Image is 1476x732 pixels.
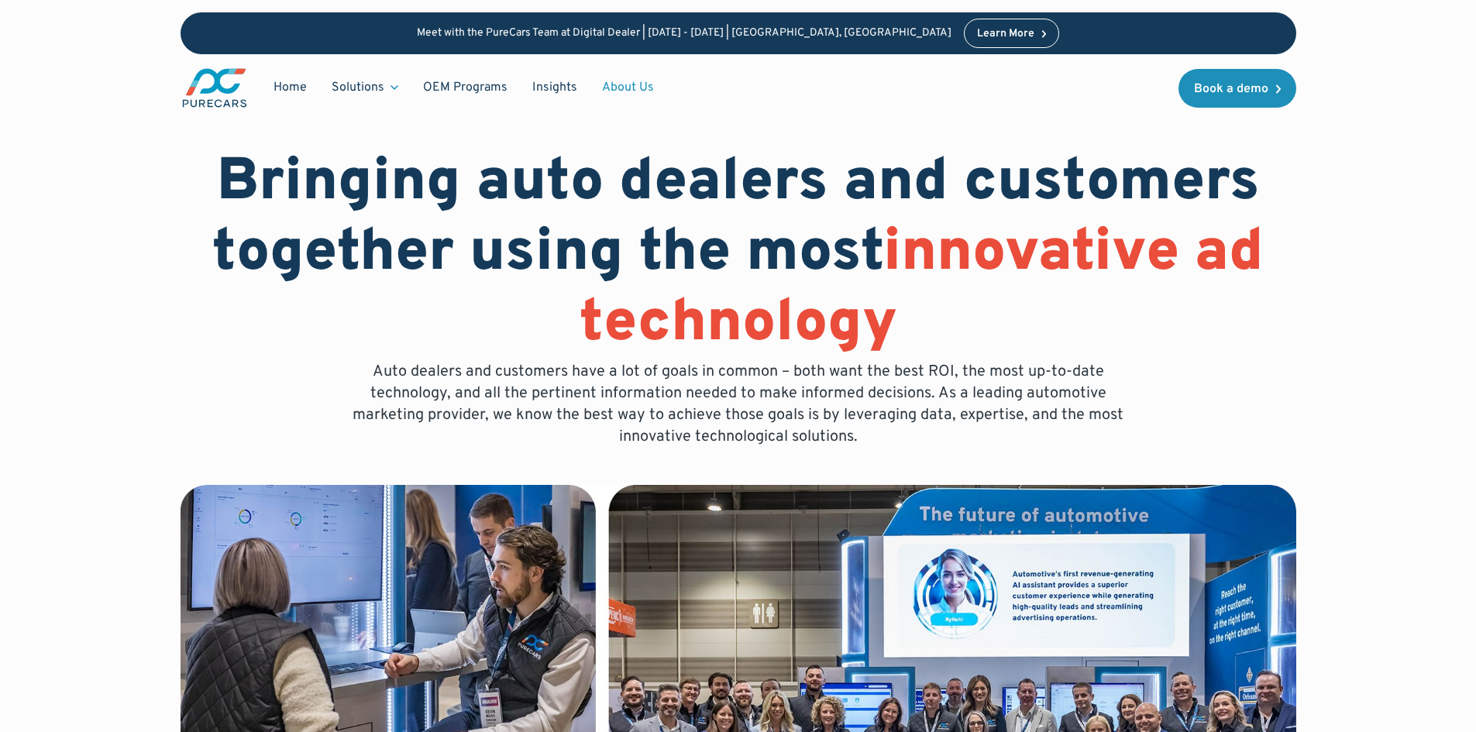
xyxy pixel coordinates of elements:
[181,67,249,109] a: main
[261,73,319,102] a: Home
[977,29,1034,40] div: Learn More
[181,149,1296,361] h1: Bringing auto dealers and customers together using the most
[590,73,666,102] a: About Us
[342,361,1135,448] p: Auto dealers and customers have a lot of goals in common – both want the best ROI, the most up-to...
[319,73,411,102] div: Solutions
[411,73,520,102] a: OEM Programs
[1194,83,1268,95] div: Book a demo
[417,27,951,40] p: Meet with the PureCars Team at Digital Dealer | [DATE] - [DATE] | [GEOGRAPHIC_DATA], [GEOGRAPHIC_...
[332,79,384,96] div: Solutions
[580,217,1264,362] span: innovative ad technology
[181,67,249,109] img: purecars logo
[964,19,1060,48] a: Learn More
[1178,69,1296,108] a: Book a demo
[520,73,590,102] a: Insights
